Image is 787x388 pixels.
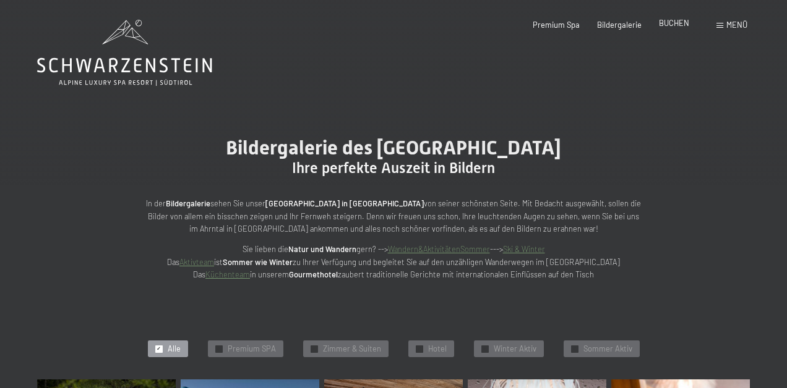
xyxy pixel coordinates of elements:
p: Sie lieben die gern? --> ---> Das ist zu Ihrer Verfügung und begleitet Sie auf den unzähligen Wan... [146,243,641,280]
a: Aktivteam [179,257,214,267]
span: Sommer Aktiv [583,344,632,355]
span: ✓ [157,345,161,352]
p: In der sehen Sie unser von seiner schönsten Seite. Mit Bedacht ausgewählt, sollen die Bilder von ... [146,197,641,235]
strong: Natur und Wandern [288,244,356,254]
span: Ihre perfekte Auszeit in Bildern [292,159,495,177]
span: ✓ [483,345,487,352]
span: Zimmer & Suiten [323,344,381,355]
a: Premium Spa [533,20,580,30]
span: Bildergalerie des [GEOGRAPHIC_DATA] [226,136,561,159]
span: ✓ [217,345,221,352]
a: Bildergalerie [597,20,642,30]
span: Menü [726,20,747,30]
a: BUCHEN [659,18,689,28]
span: Premium SPA [228,344,276,355]
strong: Bildergalerie [166,198,210,208]
span: Winter Aktiv [494,344,536,355]
strong: Sommer wie Winter [223,257,293,267]
span: Hotel [428,344,447,355]
span: ✓ [417,345,421,352]
a: Wandern&AktivitätenSommer [388,244,490,254]
strong: [GEOGRAPHIC_DATA] in [GEOGRAPHIC_DATA] [265,198,424,208]
a: Küchenteam [205,269,250,279]
a: Ski & Winter [503,244,545,254]
strong: Gourmethotel [289,269,338,279]
span: ✓ [572,345,577,352]
span: ✓ [312,345,316,352]
span: Alle [168,344,181,355]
